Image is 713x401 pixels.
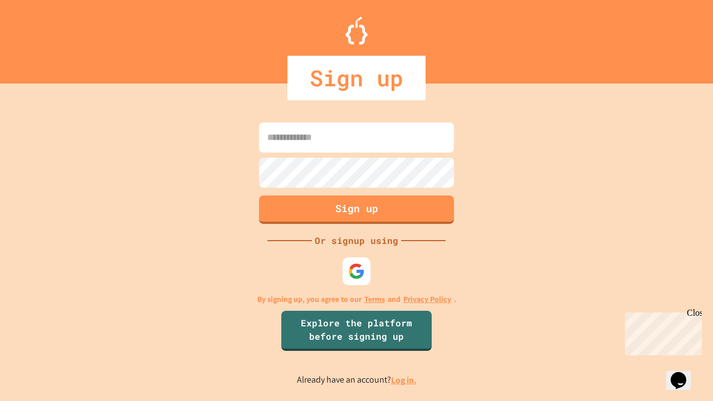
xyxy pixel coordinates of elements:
[403,294,451,305] a: Privacy Policy
[257,294,456,305] p: By signing up, you agree to our and .
[287,56,426,100] div: Sign up
[297,373,417,387] p: Already have an account?
[364,294,385,305] a: Terms
[312,234,401,247] div: Or signup using
[4,4,77,71] div: Chat with us now!Close
[666,356,702,390] iframe: chat widget
[621,308,702,355] iframe: chat widget
[348,263,365,280] img: google-icon.svg
[345,17,368,45] img: Logo.svg
[259,195,454,224] button: Sign up
[391,374,417,386] a: Log in.
[281,311,432,351] a: Explore the platform before signing up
